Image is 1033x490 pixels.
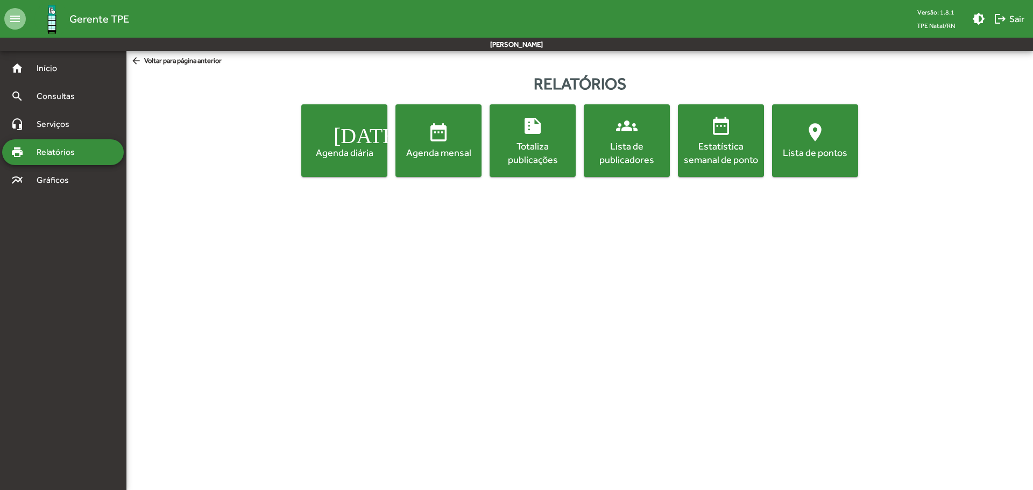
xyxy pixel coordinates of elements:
mat-icon: location_on [804,122,826,143]
button: Lista de pontos [772,104,858,177]
button: Sair [989,9,1029,29]
span: Relatórios [30,146,89,159]
mat-icon: date_range [710,115,732,137]
button: Agenda diária [301,104,387,177]
div: Totaliza publicações [492,139,574,166]
mat-icon: [DATE] [334,122,355,143]
mat-icon: menu [4,8,26,30]
div: Lista de publicadores [586,139,668,166]
mat-icon: brightness_medium [972,12,985,25]
span: Gráficos [30,174,83,187]
button: Lista de publicadores [584,104,670,177]
mat-icon: date_range [428,122,449,143]
button: Estatística semanal de ponto [678,104,764,177]
mat-icon: logout [994,12,1007,25]
mat-icon: print [11,146,24,159]
mat-icon: home [11,62,24,75]
div: Estatística semanal de ponto [680,139,762,166]
span: Serviços [30,118,84,131]
div: Relatórios [126,72,1033,96]
span: TPE Natal/RN [908,19,964,32]
span: Sair [994,9,1024,29]
mat-icon: groups [616,115,638,137]
button: Totaliza publicações [490,104,576,177]
mat-icon: multiline_chart [11,174,24,187]
div: Lista de pontos [774,146,856,159]
div: Agenda diária [303,146,385,159]
span: Voltar para página anterior [131,55,222,67]
span: Início [30,62,73,75]
mat-icon: search [11,90,24,103]
button: Agenda mensal [395,104,482,177]
a: Gerente TPE [26,2,129,37]
span: Consultas [30,90,89,103]
div: Versão: 1.8.1 [908,5,964,19]
mat-icon: arrow_back [131,55,144,67]
img: Logo [34,2,69,37]
span: Gerente TPE [69,10,129,27]
mat-icon: summarize [522,115,543,137]
mat-icon: headset_mic [11,118,24,131]
div: Agenda mensal [398,146,479,159]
